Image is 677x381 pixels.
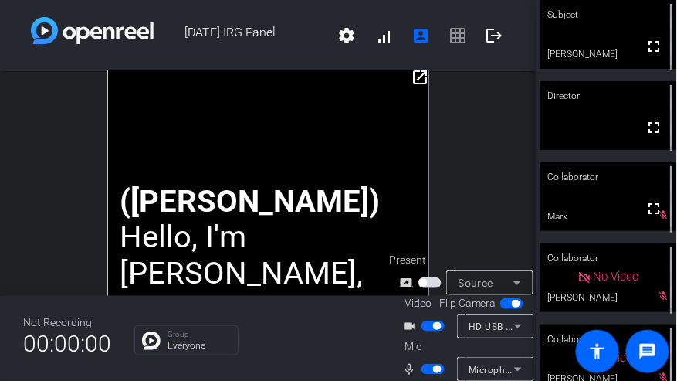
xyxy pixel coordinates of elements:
[403,360,421,379] mat-icon: mic_none
[486,26,504,45] mat-icon: logout
[120,183,380,219] strong: ([PERSON_NAME])
[588,342,607,361] mat-icon: accessibility
[594,270,640,284] span: No Video
[540,325,677,354] div: Collaborator
[645,118,664,137] mat-icon: fullscreen
[638,342,657,361] mat-icon: message
[540,162,677,192] div: Collaborator
[540,243,677,273] div: Collaborator
[403,317,421,335] mat-icon: videocam_outline
[645,37,664,56] mat-icon: fullscreen
[405,295,432,311] span: Video
[168,341,230,350] p: Everyone
[540,81,677,111] div: Director
[154,17,328,54] span: [DATE] IRG Panel
[337,26,356,45] mat-icon: settings
[168,331,230,338] p: Group
[459,277,494,289] span: Source
[142,332,161,350] img: Chat Icon
[31,17,154,44] img: white-gradient.svg
[469,320,604,332] span: HD USB CAMERA (32e4:0317)
[389,252,543,268] div: Present
[439,295,496,311] span: Flip Camera
[645,199,664,218] mat-icon: fullscreen
[389,338,543,355] div: Mic
[411,68,429,87] mat-icon: open_in_new
[411,26,430,45] mat-icon: account_box
[23,325,111,362] span: 00:00:00
[23,315,111,331] div: Not Recording
[400,274,418,292] mat-icon: screen_share_outline
[365,17,402,54] button: signal_cellular_alt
